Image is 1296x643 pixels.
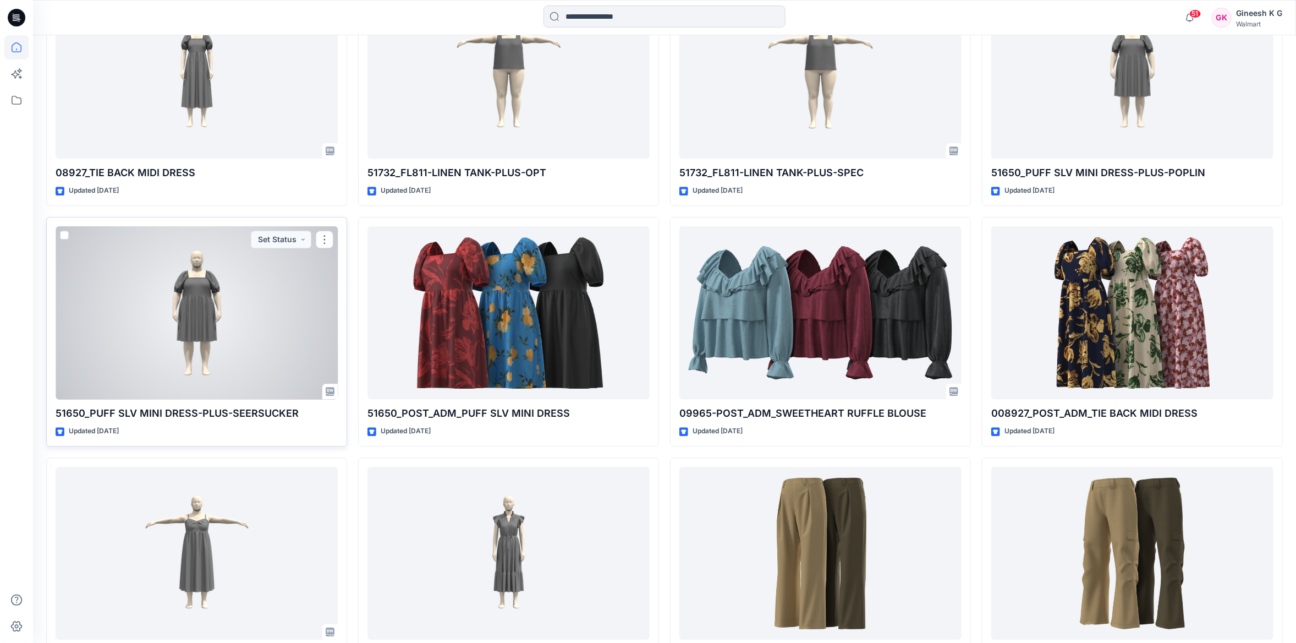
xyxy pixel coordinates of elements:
a: 51650_PUFF SLV MINI DRESS-PLUS-SEERSUCKER [56,226,338,399]
p: 08927_TIE BACK MIDI DRESS [56,165,338,181]
a: 51649 - FL-1784 - MIDI FLUTTER DRESS_XS-XXXL [367,467,650,640]
span: 51 [1189,9,1201,18]
p: 09965-POST_ADM_SWEETHEART RUFFLE BLOUSE [679,406,962,421]
p: Updated [DATE] [1004,185,1055,197]
div: Gineesh K G [1236,7,1282,20]
a: 008927_POST_ADM_TIE BACK MIDI DRESS [991,226,1273,399]
a: 51650_POST_ADM_PUFF SLV MINI DRESS [367,226,650,399]
a: WIDE LEG PLEAT FRONT PANT [679,467,962,640]
p: Updated [DATE] [693,185,743,197]
p: Updated [DATE] [381,185,431,197]
p: 51732_FL811-LINEN TANK-PLUS-SPEC [679,165,962,181]
p: 51650_PUFF SLV MINI DRESS-PLUS-POPLIN [991,165,1273,181]
p: Updated [DATE] [693,426,743,437]
div: Walmart [1236,20,1282,28]
p: Updated [DATE] [381,426,431,437]
p: 008927_POST_ADM_TIE BACK MIDI DRESS [991,406,1273,421]
p: Updated [DATE] [69,426,119,437]
p: Updated [DATE] [1004,426,1055,437]
a: 51637 - FL-66-FASHION MIDI DRESS-XL-XXXL [56,467,338,640]
a: 09965-POST_ADM_SWEETHEART RUFFLE BLOUSE [679,226,962,399]
p: 51650_PUFF SLV MINI DRESS-PLUS-SEERSUCKER [56,406,338,421]
p: 51650_POST_ADM_PUFF SLV MINI DRESS [367,406,650,421]
p: 51732_FL811-LINEN TANK-PLUS-OPT [367,165,650,181]
div: GK [1212,8,1232,28]
a: VOLUME CARGO PANT [991,467,1273,640]
p: Updated [DATE] [69,185,119,197]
